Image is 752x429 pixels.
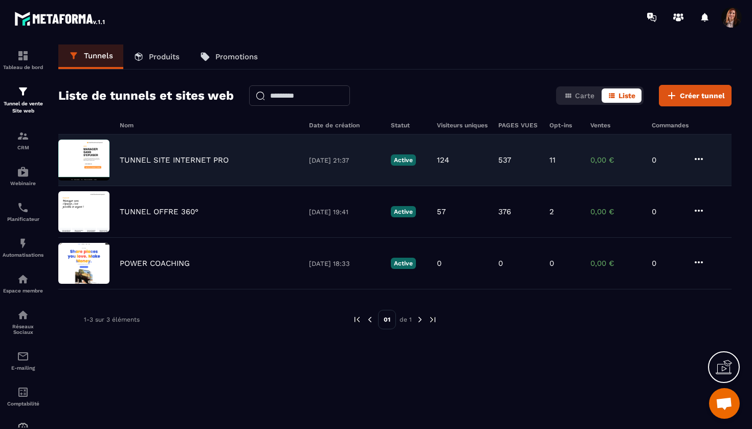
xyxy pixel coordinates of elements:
p: Promotions [215,52,258,61]
p: [DATE] 19:41 [309,208,381,216]
a: social-networksocial-networkRéseaux Sociaux [3,301,43,343]
a: accountantaccountantComptabilité [3,378,43,414]
p: 0 [652,155,682,165]
p: 0 [652,259,682,268]
p: Produits [149,52,180,61]
p: Planificateur [3,216,43,222]
h6: Date de création [309,122,381,129]
h6: Nom [120,122,299,129]
p: Comptabilité [3,401,43,407]
p: de 1 [400,315,412,324]
a: Produits [123,44,190,69]
p: Automatisations [3,252,43,258]
span: Carte [575,92,594,100]
p: 0,00 € [590,155,642,165]
p: CRM [3,145,43,150]
img: formation [17,130,29,142]
p: POWER COACHING [120,259,190,268]
p: Réseaux Sociaux [3,324,43,335]
a: formationformationCRM [3,122,43,158]
a: Tunnels [58,44,123,69]
p: TUNNEL OFFRE 360° [120,207,198,216]
p: Active [391,154,416,166]
img: automations [17,273,29,285]
img: image [58,191,109,232]
img: logo [14,9,106,28]
img: prev [352,315,362,324]
img: automations [17,166,29,178]
a: Ouvrir le chat [709,388,740,419]
p: 0 [437,259,441,268]
p: 0 [549,259,554,268]
img: email [17,350,29,363]
p: 0 [498,259,503,268]
p: 1-3 sur 3 éléments [84,316,140,323]
a: schedulerschedulerPlanificateur [3,194,43,230]
p: 124 [437,155,449,165]
p: Active [391,206,416,217]
p: 376 [498,207,511,216]
p: E-mailing [3,365,43,371]
h6: PAGES VUES [498,122,539,129]
h6: Commandes [652,122,689,129]
a: automationsautomationsAutomatisations [3,230,43,265]
img: accountant [17,386,29,398]
a: emailemailE-mailing [3,343,43,378]
p: TUNNEL SITE INTERNET PRO [120,155,229,165]
p: 11 [549,155,556,165]
p: Active [391,258,416,269]
button: Liste [602,88,642,103]
p: 0 [652,207,682,216]
a: formationformationTunnel de vente Site web [3,78,43,122]
p: Tunnel de vente Site web [3,100,43,115]
p: [DATE] 21:37 [309,156,381,164]
img: automations [17,237,29,250]
img: scheduler [17,201,29,214]
p: Tunnels [84,51,113,60]
a: automationsautomationsEspace membre [3,265,43,301]
p: 0,00 € [590,207,642,216]
p: 57 [437,207,446,216]
p: 01 [378,310,396,329]
a: formationformationTableau de bord [3,42,43,78]
h6: Statut [391,122,427,129]
h6: Ventes [590,122,642,129]
h6: Visiteurs uniques [437,122,488,129]
button: Créer tunnel [659,85,732,106]
span: Liste [618,92,635,100]
h6: Opt-ins [549,122,580,129]
img: image [58,140,109,180]
button: Carte [558,88,601,103]
p: 0,00 € [590,259,642,268]
img: next [415,315,425,324]
p: 2 [549,207,554,216]
p: [DATE] 18:33 [309,260,381,267]
h2: Liste de tunnels et sites web [58,85,234,106]
p: Tableau de bord [3,64,43,70]
img: next [428,315,437,324]
span: Créer tunnel [680,91,725,101]
p: 537 [498,155,511,165]
img: prev [365,315,374,324]
a: Promotions [190,44,268,69]
a: automationsautomationsWebinaire [3,158,43,194]
img: image [58,243,109,284]
img: social-network [17,309,29,321]
img: formation [17,85,29,98]
img: formation [17,50,29,62]
p: Webinaire [3,180,43,186]
p: Espace membre [3,288,43,293]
